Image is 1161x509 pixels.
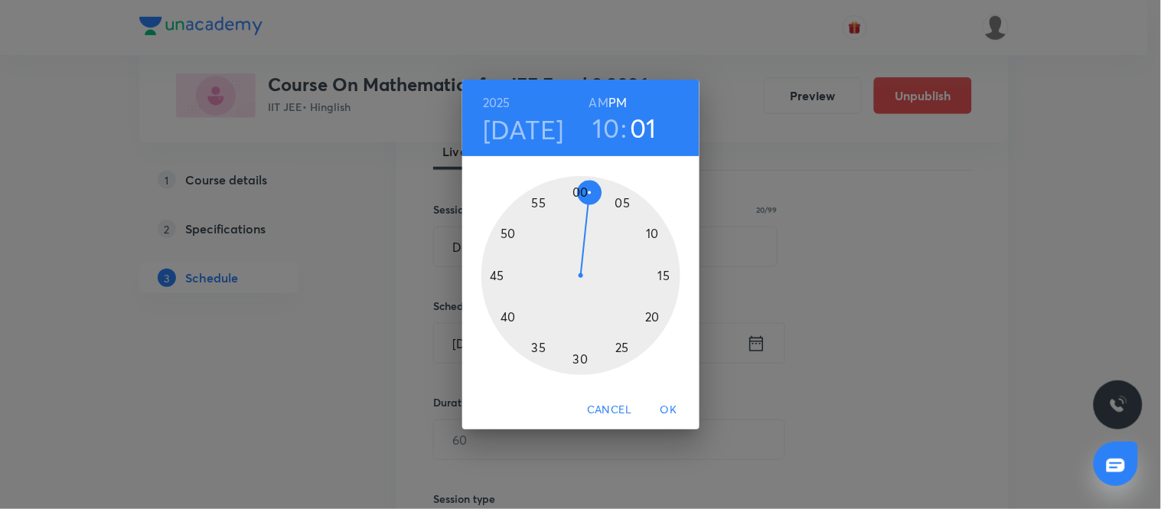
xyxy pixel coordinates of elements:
[644,396,693,424] button: OK
[631,112,657,144] button: 01
[651,400,687,419] span: OK
[621,112,627,144] h3: :
[581,396,638,424] button: Cancel
[589,92,608,113] button: AM
[483,92,510,113] button: 2025
[483,113,564,145] button: [DATE]
[593,112,620,144] button: 10
[608,92,627,113] button: PM
[587,400,631,419] span: Cancel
